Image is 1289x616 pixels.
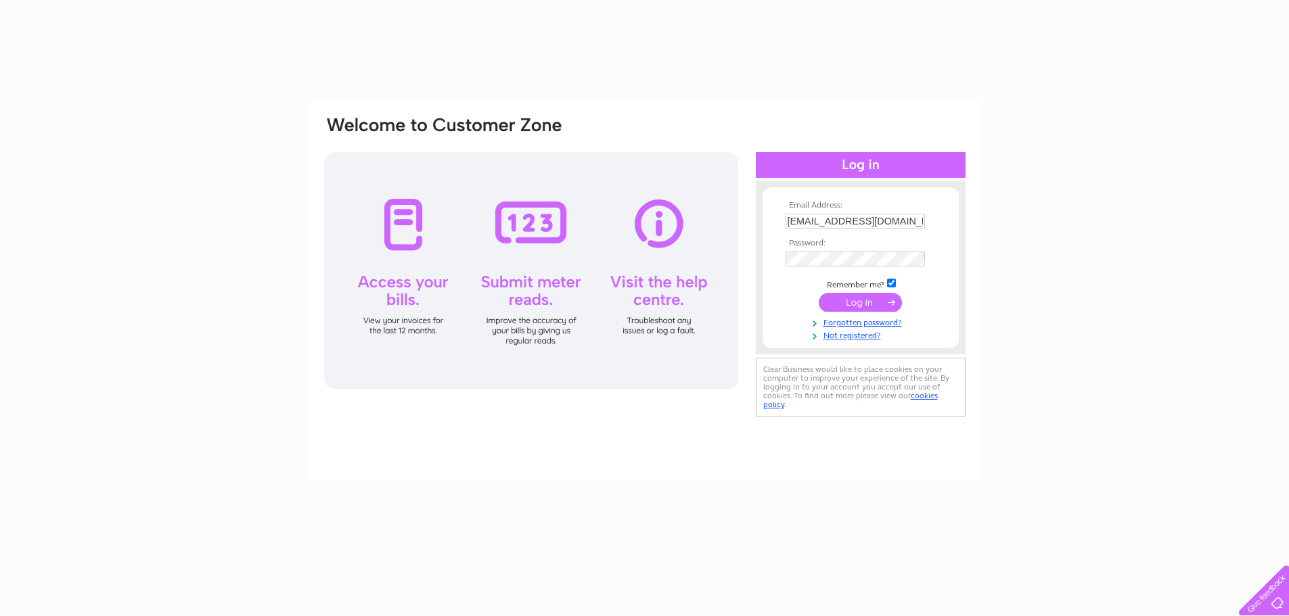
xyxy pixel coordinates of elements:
[782,201,939,210] th: Email Address:
[782,277,939,290] td: Remember me?
[786,315,939,328] a: Forgotten password?
[786,328,939,341] a: Not registered?
[782,239,939,248] th: Password:
[756,358,966,417] div: Clear Business would like to place cookies on your computer to improve your experience of the sit...
[819,293,902,312] input: Submit
[763,391,938,409] a: cookies policy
